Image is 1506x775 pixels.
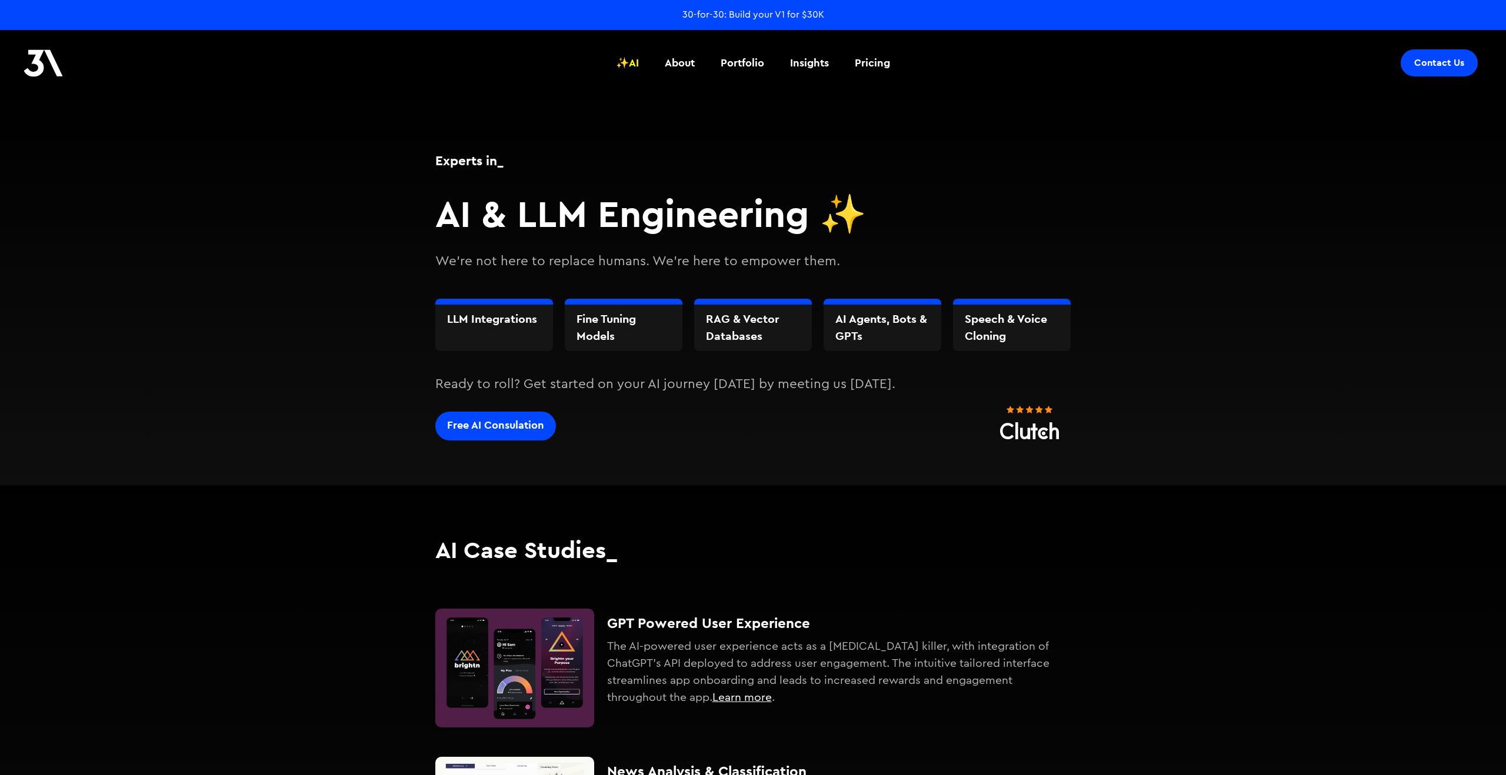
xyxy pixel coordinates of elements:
p: We're not here to replace humans. We're here to empower them. [435,252,1071,272]
a: AI Agents, Bots & GPTs [835,310,929,345]
div: Portfolio [721,55,764,71]
div: About [665,55,695,71]
h2: AI & LLM Engineering ✨ [435,191,1071,236]
div: Free AI Consulation [447,417,544,433]
a: RAG & Vector Databases [706,310,800,345]
a: Learn more [712,692,772,703]
a: Pricing [848,41,897,85]
h3: GPT Powered User Experience [607,614,1071,632]
a: ✨AI [609,41,646,85]
a: 30-for-30: Build your V1 for $30K [682,8,824,21]
a: Insights [783,41,836,85]
a: Speech & Voice Cloning [965,310,1059,345]
div: Contact Us [1414,57,1464,69]
div: ✨AI [616,55,639,71]
a: About [658,41,702,85]
div: Pricing [855,55,890,71]
a: Portfolio [714,41,771,85]
a: LLM Integrations [447,310,541,328]
h4: AI Case Studies_ [435,536,1071,564]
div: Insights [790,55,829,71]
a: Fine Tuning Models [577,310,671,345]
p: The AI-powered user experience acts as a [MEDICAL_DATA] killer, with integration of ChatGPT's API... [607,638,1071,706]
h1: Experts in_ [435,151,1071,170]
a: Free AI Consulation [435,412,556,440]
a: Contact Us [1401,49,1478,76]
p: Ready to roll? Get started on your AI journey [DATE] by meeting us [DATE]. [435,375,1071,395]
